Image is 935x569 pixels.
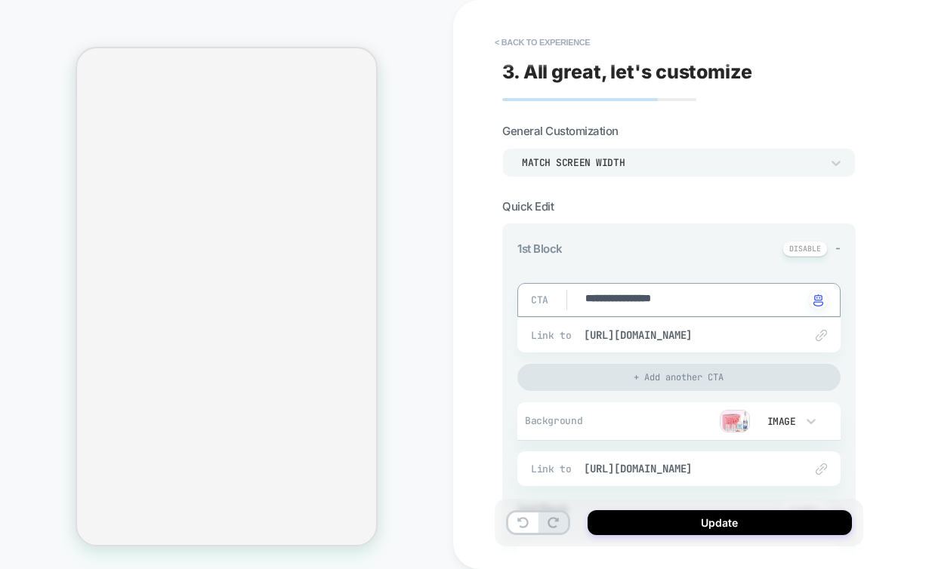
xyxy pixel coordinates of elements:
[584,462,789,475] span: [URL][DOMAIN_NAME]
[531,329,576,342] span: Link to
[502,199,554,214] span: Quick Edit
[522,156,821,169] div: Match Screen Width
[502,124,619,138] span: General Customization
[487,30,597,54] button: < Back to experience
[502,60,752,83] span: 3. All great, let's customize
[816,463,827,475] img: edit
[813,294,823,306] img: edit with ai
[588,510,852,535] button: Update
[835,241,841,255] span: -
[517,364,841,391] div: + Add another CTA
[531,463,576,475] span: Link to
[525,414,600,427] span: Background
[584,328,789,342] span: [URL][DOMAIN_NAME]
[764,415,796,428] div: Image
[517,241,563,256] span: 1st Block
[531,294,550,306] span: CTA
[816,330,827,341] img: edit
[720,410,750,432] img: preview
